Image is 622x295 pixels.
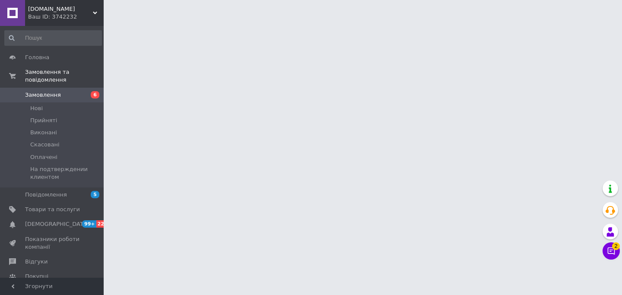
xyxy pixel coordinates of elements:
span: 5 [91,191,99,198]
span: Повідомлення [25,191,67,199]
span: Виконані [30,129,57,136]
span: Замовлення та повідомлення [25,68,104,84]
span: 99+ [82,220,96,228]
span: На подтверждении клиентом [30,165,101,181]
span: Головна [25,54,49,61]
span: Нові [30,105,43,112]
span: Прийняті [30,117,57,124]
button: Чат з покупцем2 [603,242,620,260]
span: Скасовані [30,141,60,149]
span: nikiwear.ua [28,5,93,13]
div: Ваш ID: 3742232 [28,13,104,21]
span: Замовлення [25,91,61,99]
span: Відгуки [25,258,48,266]
span: Товари та послуги [25,206,80,213]
input: Пошук [4,30,102,46]
span: 2 [612,242,620,250]
span: 22 [96,220,106,228]
span: Оплачені [30,153,57,161]
span: [DEMOGRAPHIC_DATA] [25,220,89,228]
span: Покупці [25,273,48,280]
span: Показники роботи компанії [25,235,80,251]
span: 6 [91,91,99,98]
